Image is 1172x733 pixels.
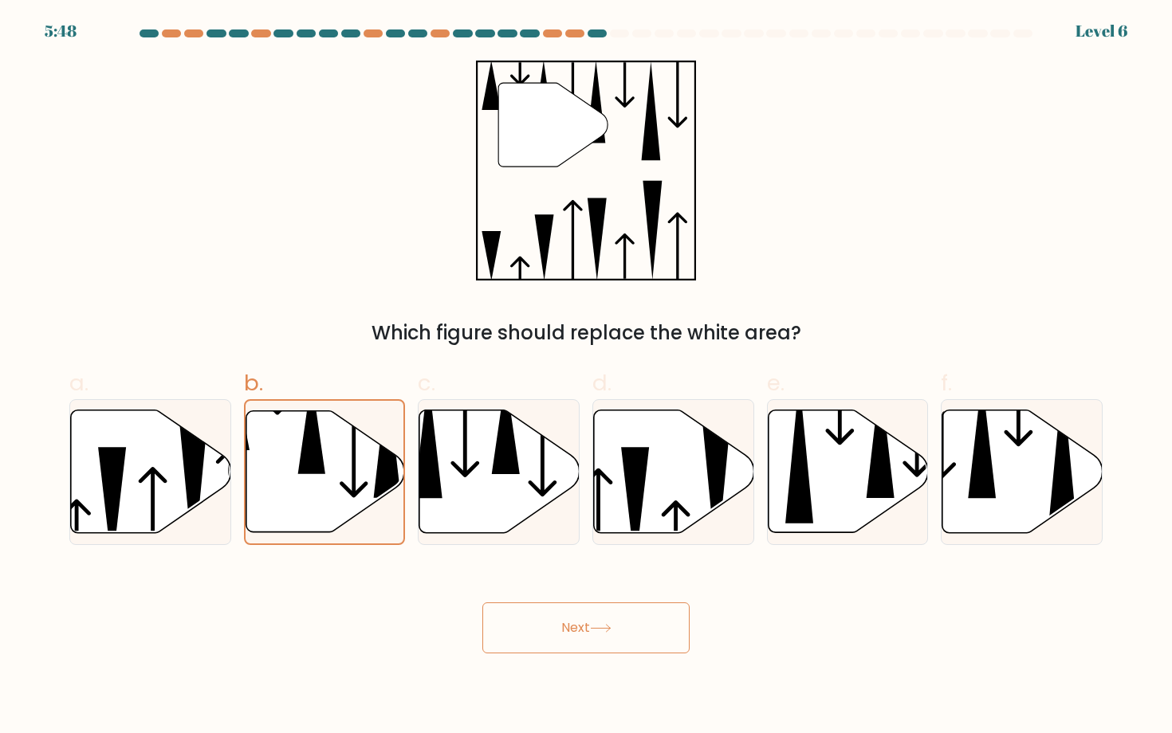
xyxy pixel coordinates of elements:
span: b. [244,367,263,398]
span: d. [592,367,612,398]
div: Which figure should replace the white area? [79,319,1093,347]
div: Level 6 [1076,19,1127,43]
g: " [498,83,608,167]
span: c. [418,367,435,398]
span: f. [941,367,952,398]
button: Next [482,602,690,653]
span: a. [69,367,88,398]
span: e. [767,367,785,398]
div: 5:48 [45,19,77,43]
